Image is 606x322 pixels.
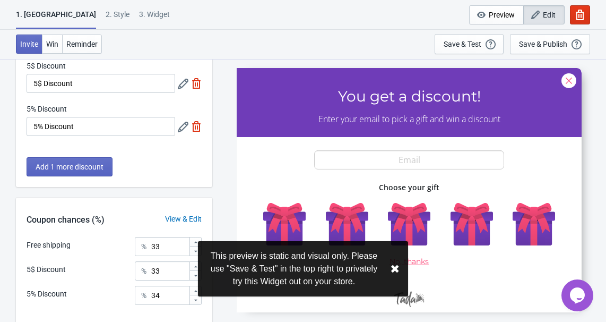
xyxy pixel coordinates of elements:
[139,9,170,28] div: 3. Widget
[27,240,71,251] div: Free shipping
[206,250,382,288] div: This preview is static and visual only. Please use "Save & Test" in the top right to privately tr...
[16,9,96,29] div: 1. [GEOGRAPHIC_DATA]
[27,104,67,114] label: 5% Discount
[469,5,524,24] button: Preview
[510,34,590,54] button: Save & Publish
[519,40,567,48] div: Save & Publish
[151,261,189,281] input: Chance
[141,265,146,277] div: %
[66,40,98,48] span: Reminder
[435,34,504,54] button: Save & Test
[543,11,556,19] span: Edit
[191,78,202,89] img: delete.svg
[390,262,400,276] button: close
[36,163,103,171] span: Add 1 more discount
[489,11,515,19] span: Preview
[20,40,38,48] span: Invite
[141,240,146,253] div: %
[106,9,129,28] div: 2 . Style
[27,61,66,71] label: 5$ Discount
[27,264,66,275] div: 5$ Discount
[16,214,115,226] div: Coupon chances (%)
[154,214,212,225] div: View & Edit
[151,237,189,256] input: Chance
[191,121,202,132] img: delete.svg
[62,35,102,54] button: Reminder
[444,40,481,48] div: Save & Test
[561,279,595,311] iframe: chat widget
[141,289,146,302] div: %
[27,157,112,176] button: Add 1 more discount
[27,289,67,300] div: 5% Discount
[16,35,42,54] button: Invite
[46,40,58,48] span: Win
[42,35,63,54] button: Win
[523,5,565,24] button: Edit
[151,286,189,305] input: Chance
